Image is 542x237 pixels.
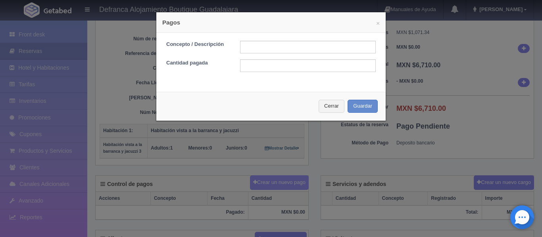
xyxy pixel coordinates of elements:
[160,59,234,67] label: Cantidad pagada
[319,100,344,113] button: Cerrar
[348,100,378,113] button: Guardar
[162,18,380,27] h4: Pagos
[376,20,380,26] button: ×
[160,41,234,48] label: Concepto / Descripción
